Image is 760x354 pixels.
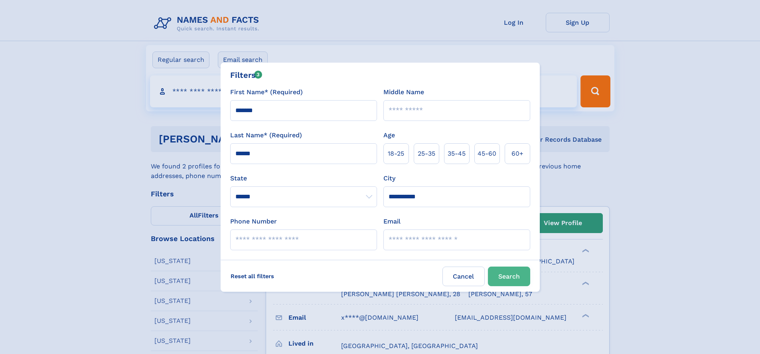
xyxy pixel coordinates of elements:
[418,149,435,158] span: 25‑35
[230,69,263,81] div: Filters
[230,87,303,97] label: First Name* (Required)
[230,131,302,140] label: Last Name* (Required)
[388,149,404,158] span: 18‑25
[478,149,496,158] span: 45‑60
[383,174,395,183] label: City
[383,217,401,226] label: Email
[448,149,466,158] span: 35‑45
[511,149,523,158] span: 60+
[225,267,279,286] label: Reset all filters
[230,217,277,226] label: Phone Number
[383,87,424,97] label: Middle Name
[488,267,530,286] button: Search
[442,267,485,286] label: Cancel
[230,174,377,183] label: State
[383,131,395,140] label: Age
